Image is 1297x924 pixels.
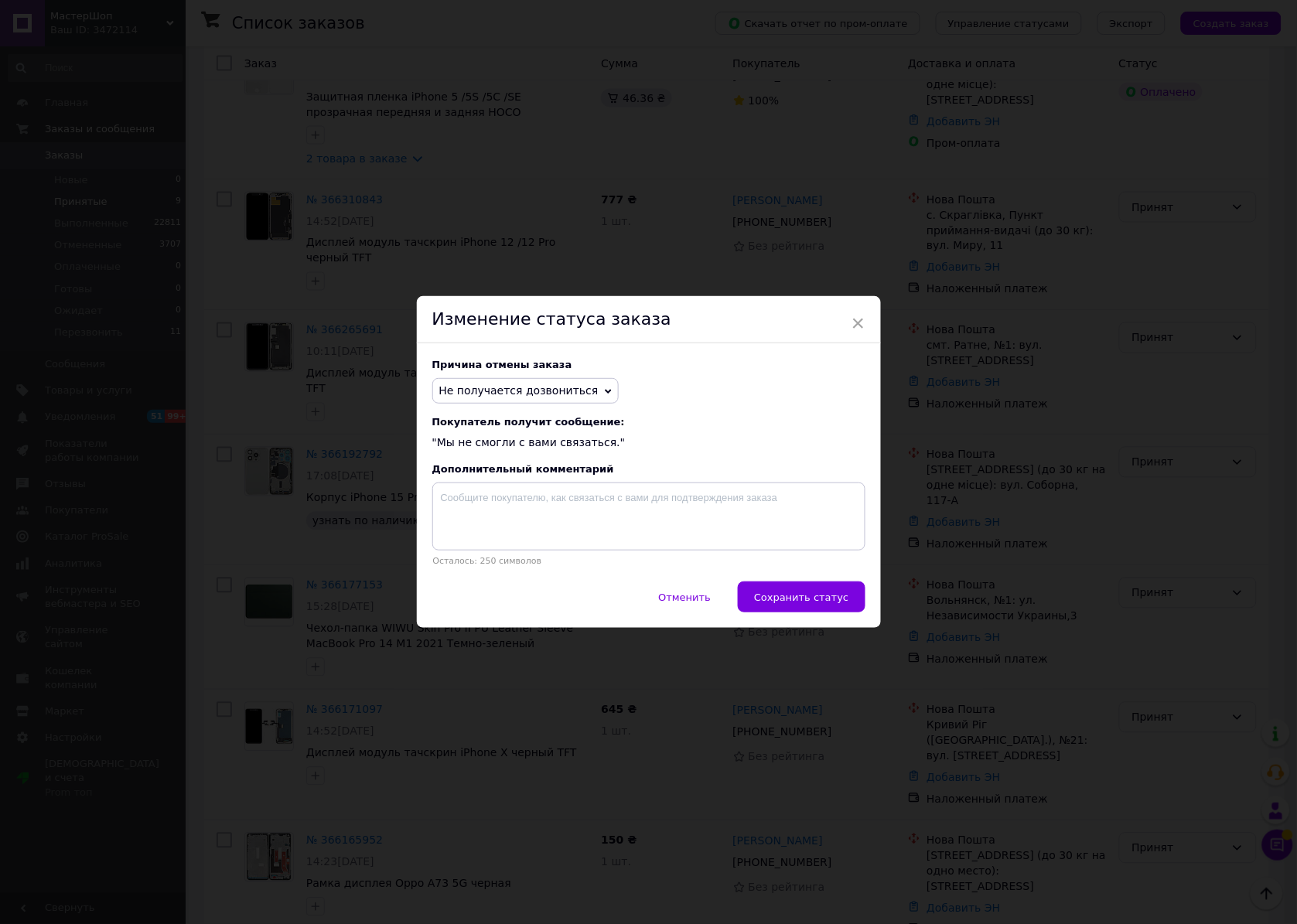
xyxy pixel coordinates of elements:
[432,416,865,451] div: "Мы не смогли с вами связаться."
[852,310,865,336] span: ×
[432,359,865,370] div: Причина отмены заказа
[658,592,711,603] span: Отменить
[432,463,865,475] div: Дополнительный комментарий
[738,581,865,612] button: Сохранить статус
[417,296,881,343] div: Изменение статуса заказа
[432,416,865,428] span: Покупатель получит сообщение:
[642,581,727,612] button: Отменить
[439,384,599,397] span: Не получается дозвониться
[754,592,848,603] span: Сохранить статус
[432,556,865,566] p: Осталось: 250 символов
